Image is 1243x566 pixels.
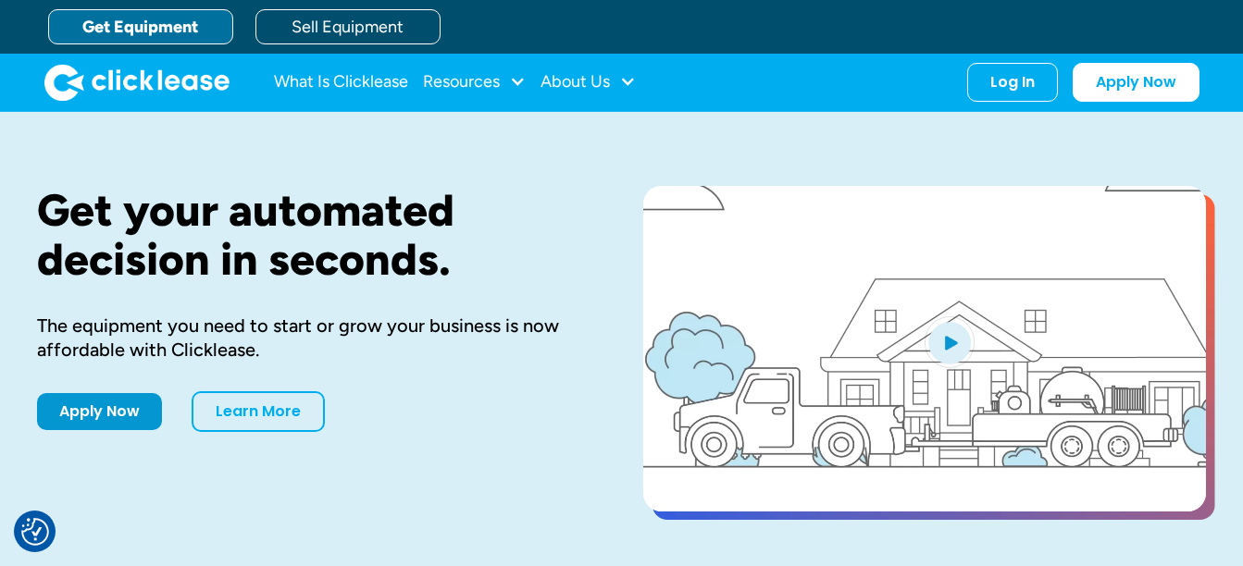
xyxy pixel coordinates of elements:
[990,73,1035,92] div: Log In
[37,314,584,362] div: The equipment you need to start or grow your business is now affordable with Clicklease.
[255,9,441,44] a: Sell Equipment
[37,393,162,430] a: Apply Now
[541,64,636,101] div: About Us
[423,64,526,101] div: Resources
[643,186,1206,511] a: open lightbox
[1073,63,1199,102] a: Apply Now
[37,186,584,284] h1: Get your automated decision in seconds.
[44,64,230,101] a: home
[21,518,49,546] button: Consent Preferences
[925,316,975,368] img: Blue play button logo on a light blue circular background
[48,9,233,44] a: Get Equipment
[274,64,408,101] a: What Is Clicklease
[192,391,325,432] a: Learn More
[21,518,49,546] img: Revisit consent button
[44,64,230,101] img: Clicklease logo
